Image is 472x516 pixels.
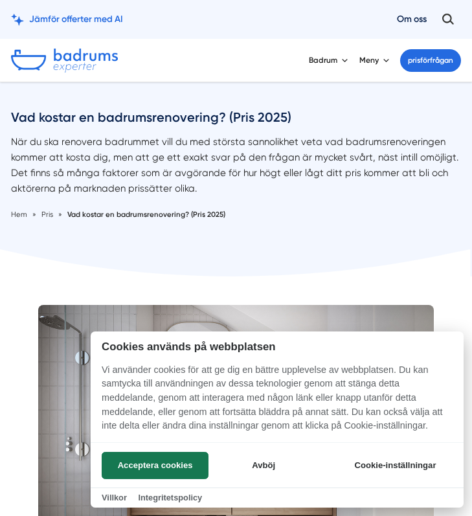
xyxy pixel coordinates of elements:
button: Acceptera cookies [102,452,208,479]
p: Vi använder cookies för att ge dig en bättre upplevelse av webbplatsen. Du kan samtycka till anvä... [91,363,464,442]
button: Avböj [212,452,315,479]
a: Integritetspolicy [138,493,202,502]
a: Villkor [102,493,127,502]
h2: Cookies används på webbplatsen [91,341,464,353]
button: Cookie-inställningar [339,452,452,479]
